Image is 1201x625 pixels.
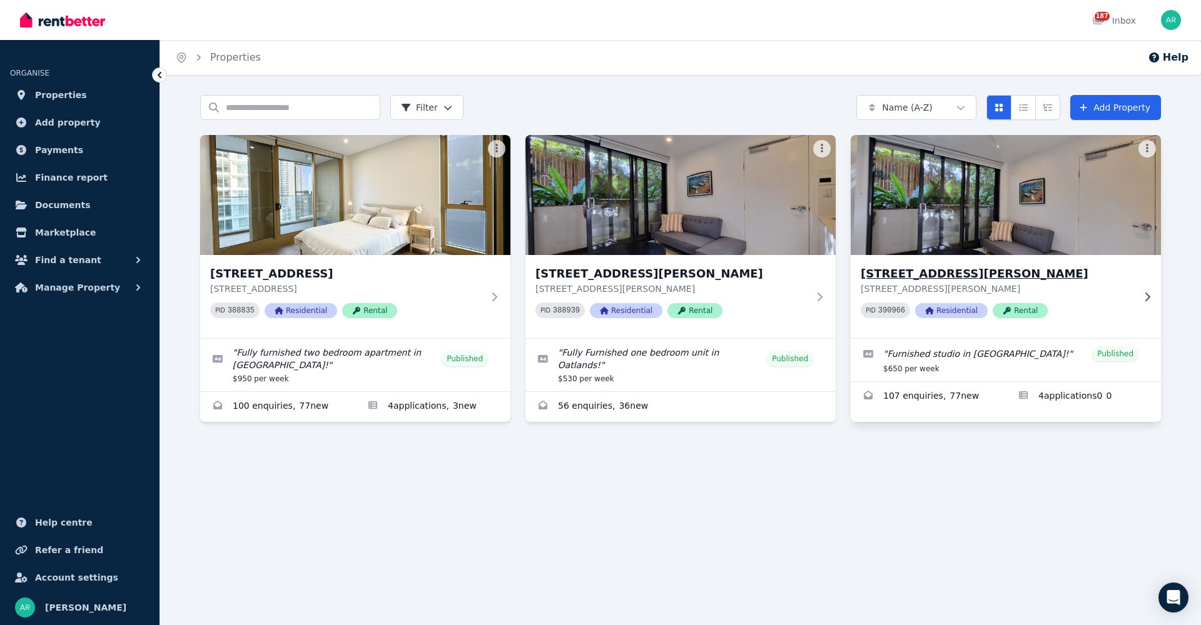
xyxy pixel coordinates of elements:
a: Applications for 135 Griffiths St, Balgowlah [1006,382,1161,412]
span: Help centre [35,515,93,530]
img: 6 Shale St, Lidcombe [200,135,510,255]
button: Expanded list view [1035,95,1060,120]
a: Enquiries for 135 Griffiths St, Balgowlah [851,382,1006,412]
a: Edit listing: Furnished studio in Balgowlah! [851,339,1161,381]
span: Documents [35,197,91,212]
button: Help [1148,50,1188,65]
a: Help centre [10,510,149,535]
h3: [STREET_ADDRESS] [210,265,483,282]
span: Rental [342,303,397,318]
a: Edit listing: Fully Furnished one bedroom unit in Oatlands! [525,339,836,391]
span: Add property [35,115,101,130]
img: 8 Forsyth Pl, Oatlands [525,135,836,255]
span: Payments [35,142,83,157]
span: Finance report [35,170,108,185]
button: Card view [986,95,1011,120]
span: Rental [667,303,722,318]
span: Name (A-Z) [882,101,933,114]
div: Open Intercom Messenger [1158,582,1188,612]
span: ORGANISE [10,69,49,77]
span: Find a tenant [35,252,101,267]
a: Properties [210,51,261,63]
span: [PERSON_NAME] [45,600,126,615]
a: Refer a friend [10,537,149,562]
h3: [STREET_ADDRESS][PERSON_NAME] [535,265,808,282]
span: Refer a friend [35,542,103,557]
span: Rental [993,303,1048,318]
span: Manage Property [35,280,120,295]
span: Residential [915,303,988,318]
a: Enquiries for 6 Shale St, Lidcombe [200,392,355,422]
span: Marketplace [35,225,96,240]
button: Manage Property [10,275,149,300]
div: Inbox [1092,14,1136,27]
button: Filter [390,95,464,120]
a: Add Property [1070,95,1161,120]
p: [STREET_ADDRESS][PERSON_NAME] [861,282,1133,295]
button: More options [1138,140,1156,157]
div: View options [986,95,1060,120]
small: PID [540,307,550,314]
span: 187 [1095,12,1110,21]
a: Applications for 6 Shale St, Lidcombe [355,392,510,422]
small: PID [215,307,225,314]
span: Residential [265,303,337,318]
span: Account settings [35,570,118,585]
a: Documents [10,192,149,217]
img: Alejandra Reyes [15,597,35,617]
button: Find a tenant [10,247,149,272]
img: RentBetter [20,11,105,29]
code: 388835 [228,306,255,315]
a: Marketplace [10,220,149,245]
h3: [STREET_ADDRESS][PERSON_NAME] [861,265,1133,282]
a: 8 Forsyth Pl, Oatlands[STREET_ADDRESS][PERSON_NAME][STREET_ADDRESS][PERSON_NAME]PID 388939Residen... [525,135,836,338]
code: 390966 [878,306,905,315]
button: More options [488,140,505,157]
p: [STREET_ADDRESS] [210,282,483,295]
a: Enquiries for 8 Forsyth Pl, Oatlands [525,392,836,422]
button: Name (A-Z) [856,95,976,120]
a: 6 Shale St, Lidcombe[STREET_ADDRESS][STREET_ADDRESS]PID 388835ResidentialRental [200,135,510,338]
a: 135 Griffiths St, Balgowlah[STREET_ADDRESS][PERSON_NAME][STREET_ADDRESS][PERSON_NAME]PID 390966Re... [851,135,1161,338]
code: 388939 [553,306,580,315]
img: 135 Griffiths St, Balgowlah [843,132,1169,258]
a: Finance report [10,165,149,190]
span: Filter [401,101,438,114]
span: Residential [590,303,662,318]
nav: Breadcrumb [160,40,276,75]
img: Alejandra Reyes [1161,10,1181,30]
small: PID [866,307,876,314]
a: Edit listing: Fully furnished two bedroom apartment in Lidcombe! [200,339,510,391]
button: Compact list view [1011,95,1036,120]
a: Account settings [10,565,149,590]
span: Properties [35,87,87,102]
a: Add property [10,110,149,135]
a: Properties [10,82,149,107]
p: [STREET_ADDRESS][PERSON_NAME] [535,282,808,295]
button: More options [813,140,831,157]
a: Payments [10,137,149,162]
